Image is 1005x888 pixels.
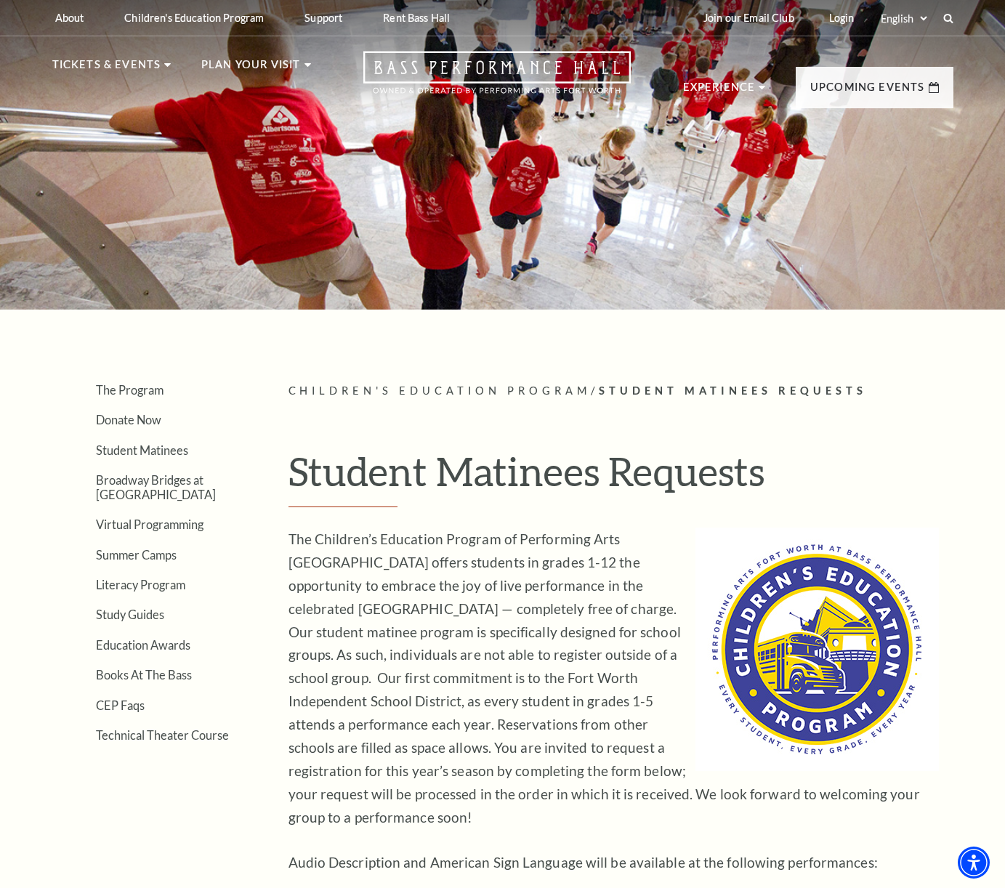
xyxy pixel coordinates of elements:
p: Rent Bass Hall [383,12,450,24]
p: Tickets & Events [52,56,161,82]
p: Support [304,12,342,24]
a: CEP Faqs [96,698,145,712]
a: Broadway Bridges at [GEOGRAPHIC_DATA] [96,473,216,501]
a: Study Guides [96,608,164,621]
span: Student Matinees Requests [599,384,867,397]
h2: Student Matinees Requests [288,448,939,507]
img: Audio Description and American Sign Language will be available at the following performances: [695,528,939,771]
span: Children's Education Program [288,384,592,397]
a: Donate Now [96,413,161,427]
div: Accessibility Menu [958,847,990,879]
p: Upcoming Events [810,78,925,105]
p: The Children’s Education Program of Performing Arts [GEOGRAPHIC_DATA] offers students in grades 1... [288,528,939,830]
p: Plan Your Visit [201,56,301,82]
a: Education Awards [96,638,190,652]
a: Student Matinees [96,443,188,457]
select: Select: [878,12,929,25]
a: Literacy Program [96,578,185,592]
p: / [288,382,953,400]
a: Virtual Programming [96,517,203,531]
a: Open this option [311,51,683,108]
a: Summer Camps [96,548,177,562]
a: The Program [96,383,164,397]
a: Books At The Bass [96,668,192,682]
p: Children's Education Program [124,12,264,24]
p: Audio Description and American Sign Language will be available at the following performances: [288,851,939,874]
a: Technical Theater Course [96,728,229,742]
p: About [55,12,84,24]
p: Experience [683,78,756,105]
